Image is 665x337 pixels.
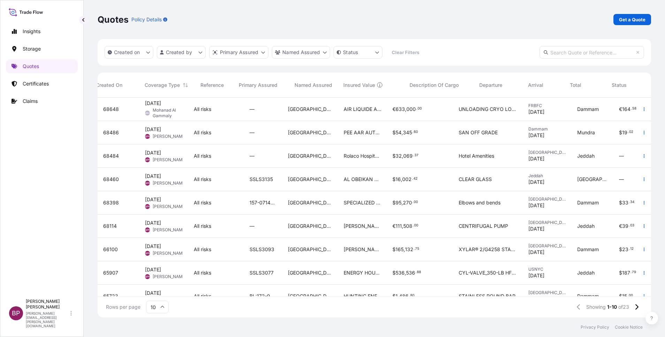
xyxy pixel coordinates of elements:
[344,293,381,300] span: HUNTING ENERGY SAUDI ARABIA LLC
[577,223,595,230] span: Jeddah
[402,224,403,229] span: ,
[392,153,396,158] span: $
[145,173,161,180] span: [DATE]
[98,14,129,25] p: Quotes
[250,269,274,276] span: SSLS3077
[401,177,402,182] span: ,
[343,49,358,56] p: Status
[145,290,161,297] span: [DATE]
[528,108,544,115] span: [DATE]
[403,200,412,205] span: 270
[581,324,609,330] p: Privacy Policy
[528,202,544,209] span: [DATE]
[631,107,632,110] span: .
[412,178,413,180] span: .
[194,129,211,136] span: All risks
[528,132,544,139] span: [DATE]
[145,180,150,187] span: BPK
[413,178,418,180] span: 42
[632,271,636,274] span: 79
[414,201,418,203] span: 00
[166,49,192,56] p: Created by
[250,152,254,159] span: —
[145,226,150,233] span: BPK
[103,129,119,136] span: 68486
[618,304,629,310] span: of 23
[344,246,381,253] span: [PERSON_NAME] FASTENERS & ENGINEERING
[239,82,277,89] span: Primary Assured
[103,293,118,300] span: 65723
[194,269,211,276] span: All risks
[153,157,186,163] span: [PERSON_NAME]
[145,250,150,257] span: BPK
[479,82,502,89] span: Departure
[105,46,153,59] button: createdOn Filter options
[528,126,566,132] span: Dammam
[577,246,599,253] span: Dammam
[396,153,402,158] span: 32
[528,150,566,155] span: [GEOGRAPHIC_DATA]
[577,199,599,206] span: Dammam
[414,131,418,133] span: 60
[630,224,634,227] span: 03
[153,250,186,256] span: [PERSON_NAME]
[344,223,381,230] span: [PERSON_NAME] CO. LTD
[131,16,162,23] p: Policy Details
[392,200,396,205] span: $
[619,270,622,275] span: $
[250,223,254,230] span: —
[145,203,150,210] span: BPK
[629,224,630,227] span: .
[288,246,332,253] span: [GEOGRAPHIC_DATA]
[145,273,150,280] span: BPK
[392,294,396,299] span: $
[412,201,413,203] span: .
[282,49,320,56] p: Named Assured
[157,46,206,59] button: createdBy Filter options
[145,133,150,140] span: BPK
[619,152,624,159] span: —
[399,294,408,299] span: 486
[403,224,412,229] span: 508
[6,24,78,38] a: Insights
[114,49,140,56] p: Created on
[23,45,41,52] p: Storage
[145,219,161,226] span: [DATE]
[459,129,498,136] span: SAN OFF GRADE
[344,129,381,136] span: PEE AAR AUTOMOTIVE TECHNOLOGIES PVT LTD
[103,106,119,113] span: 68648
[23,80,49,87] p: Certificates
[528,295,544,302] span: [DATE]
[288,152,332,159] span: [GEOGRAPHIC_DATA]
[629,201,630,203] span: .
[418,107,422,110] span: 00
[23,63,39,70] p: Quotes
[416,107,417,110] span: .
[392,270,396,275] span: $
[619,107,622,112] span: €
[414,224,418,227] span: 00
[612,82,627,89] span: Status
[392,177,396,182] span: $
[630,248,634,250] span: 12
[23,28,40,35] p: Insights
[288,129,332,136] span: [GEOGRAPHIC_DATA]
[459,176,492,183] span: CLEAR GLASS
[459,152,494,159] span: Hotel Amenities
[619,247,622,252] span: $
[103,246,118,253] span: 66100
[577,129,595,136] span: Mundra
[153,107,183,119] span: Mohanad Al Gammaly
[406,270,415,275] span: 536
[628,131,629,133] span: .
[622,200,628,205] span: 33
[396,130,402,135] span: 54
[250,129,254,136] span: —
[577,176,608,183] span: [GEOGRAPHIC_DATA]
[622,224,628,229] span: 39
[386,47,425,58] button: Clear Filters
[181,81,190,89] button: Sort
[630,271,632,274] span: .
[220,49,258,56] p: Primary Assured
[410,82,459,89] span: Description Of Cargo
